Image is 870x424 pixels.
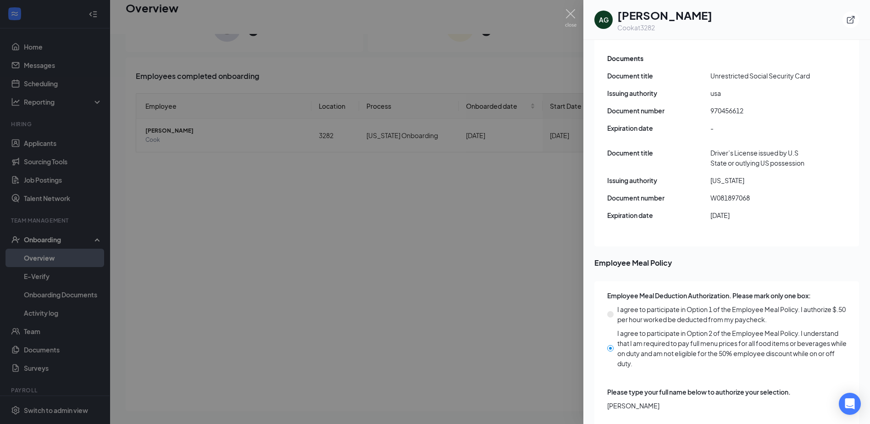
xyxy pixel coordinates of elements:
[607,175,710,185] span: Issuing authority
[710,71,814,81] span: Unrestricted Social Security Card
[710,123,814,133] span: -
[710,210,814,220] span: [DATE]
[599,15,609,24] div: AG
[594,257,859,268] span: Employee Meal Policy
[607,71,710,81] span: Document title
[607,123,710,133] span: Expiration date
[607,148,710,158] span: Document title
[710,193,814,203] span: W081897068
[607,387,791,397] span: Please type your full name below to authorize your selection.
[607,193,710,203] span: Document number
[607,401,848,411] span: [PERSON_NAME]
[607,106,710,116] span: Document number
[839,393,861,415] div: Open Intercom Messenger
[607,210,710,220] span: Expiration date
[617,304,848,324] span: I agree to participate in Option 1 of the Employee Meal Policy. I authorize $.50 per hour worked ...
[607,88,710,98] span: Issuing authority
[846,15,855,24] svg: ExternalLink
[617,7,712,23] h1: [PERSON_NAME]
[842,11,859,28] button: ExternalLink
[617,328,848,368] span: I agree to participate in Option 2 of the Employee Meal Policy. I understand that I am required t...
[710,148,814,168] span: Driver’s License issued by U.S State or outlying US possession
[710,88,814,98] span: usa
[617,23,712,32] div: Cook at 3282
[607,53,643,63] span: Documents
[710,175,814,185] span: [US_STATE]
[607,290,811,301] span: Employee Meal Deduction Authorization. Please mark only one box:
[710,106,814,116] span: 970456612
